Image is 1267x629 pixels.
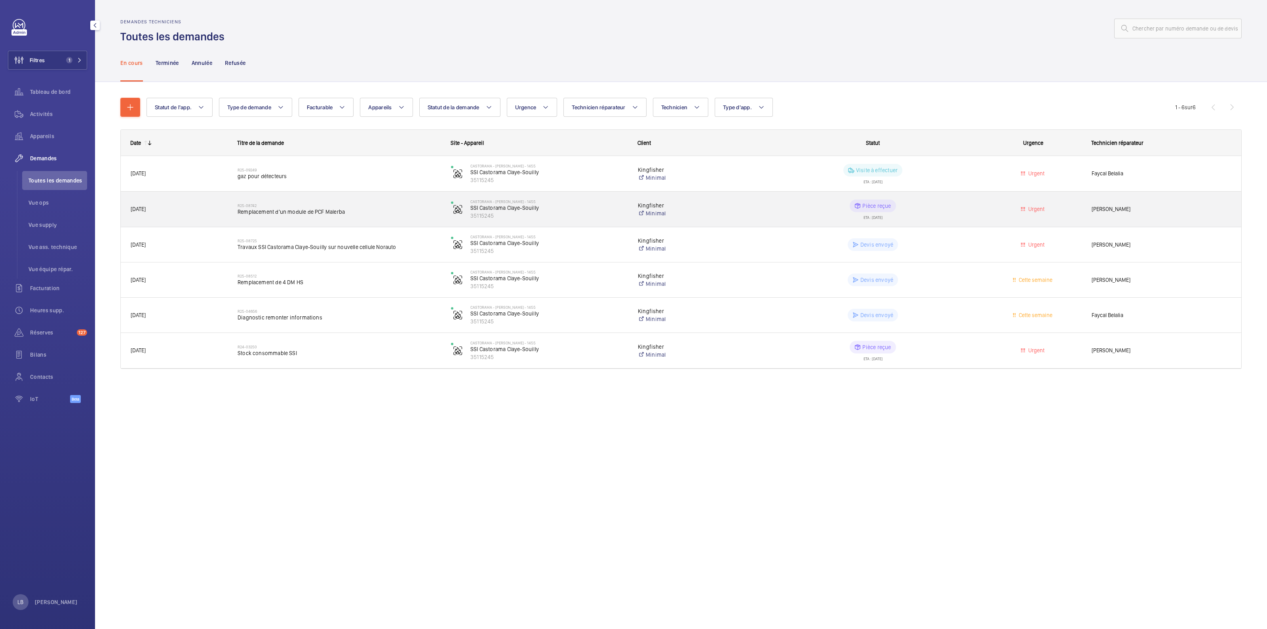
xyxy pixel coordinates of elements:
span: [DATE] [131,277,146,283]
a: Minimal [638,351,761,359]
img: fire_alarm.svg [453,169,462,179]
span: Type de demande [227,104,271,110]
div: ETA : [DATE] [864,212,883,219]
span: Client [637,140,651,146]
span: Vue supply [29,221,87,229]
span: Vue ops [29,199,87,207]
p: Visite à effectuer [856,166,898,174]
span: Vue équipe répar. [29,265,87,273]
p: [PERSON_NAME] [35,598,78,606]
button: Technicien [653,98,709,117]
a: Minimal [638,245,761,253]
span: [DATE] [131,312,146,318]
p: Kingfisher [638,166,761,174]
div: ETA : [DATE] [864,353,883,361]
h2: R25-04656 [238,309,441,314]
h2: R25-08742 [238,203,441,208]
p: SSI Castorama Claye-Souilly [470,274,628,282]
span: Appareils [30,132,87,140]
span: Statut de l'app. [155,104,192,110]
h2: R25-08512 [238,274,441,278]
a: Minimal [638,209,761,217]
span: [PERSON_NAME] [1092,240,1231,249]
span: [PERSON_NAME] [1092,205,1231,214]
img: fire_alarm.svg [453,346,462,355]
p: 35115245 [470,176,628,184]
a: Minimal [638,174,761,182]
span: 1 [66,57,72,63]
span: Appareils [368,104,392,110]
span: Titre de la demande [237,140,284,146]
span: Cette semaine [1017,312,1052,318]
span: Tableau de bord [30,88,87,96]
input: Chercher par numéro demande ou de devis [1114,19,1242,38]
a: Minimal [638,315,761,323]
span: Faycal Belalia [1092,169,1231,178]
p: SSI Castorama Claye-Souilly [470,345,628,353]
p: Kingfisher [638,272,761,280]
span: Bilans [30,351,87,359]
button: Statut de la demande [419,98,500,117]
span: Facturable [307,104,333,110]
p: Castorama - [PERSON_NAME] - 1455 [470,305,628,310]
span: Filtres [30,56,45,64]
p: Pièce reçue [862,343,891,351]
button: Statut de l'app. [146,98,213,117]
p: Castorama - [PERSON_NAME] - 1455 [470,199,628,204]
span: 1 - 6 6 [1175,105,1196,110]
button: Urgence [507,98,557,117]
span: [DATE] [131,241,146,248]
span: IoT [30,395,70,403]
p: 35115245 [470,317,628,325]
h2: R25-08725 [238,238,441,243]
span: [DATE] [131,347,146,353]
span: Réserves [30,329,74,336]
span: Travaux SSI Castorama Claye-Souilly sur nouvelle cellule Norauto [238,243,441,251]
p: Castorama - [PERSON_NAME] - 1455 [470,163,628,168]
a: Minimal [638,280,761,288]
img: fire_alarm.svg [453,310,462,320]
span: Diagnostic remonter informations [238,314,441,321]
span: sur [1185,104,1193,110]
span: [PERSON_NAME] [1092,346,1231,355]
img: fire_alarm.svg [453,205,462,214]
span: Statut [866,140,880,146]
p: Refusée [225,59,245,67]
p: Devis envoyé [860,241,893,249]
span: Contacts [30,373,87,381]
span: Urgent [1027,241,1044,248]
button: Technicien réparateur [563,98,646,117]
p: Devis envoyé [860,276,893,284]
div: ETA : [DATE] [864,177,883,184]
p: Castorama - [PERSON_NAME] - 1455 [470,340,628,345]
span: Beta [70,395,81,403]
span: Urgent [1027,170,1044,177]
span: Remplacement de 4 DM HS [238,278,441,286]
span: Faycal Belalia [1092,311,1231,320]
span: Type d'app. [723,104,752,110]
p: Annulée [192,59,212,67]
p: Kingfisher [638,201,761,209]
p: SSI Castorama Claye-Souilly [470,168,628,176]
span: Urgence [515,104,536,110]
span: Stock consommable SSI [238,349,441,357]
span: 127 [77,329,87,336]
p: Terminée [156,59,179,67]
p: Castorama - [PERSON_NAME] - 1455 [470,234,628,239]
span: Technicien réparateur [1091,140,1143,146]
span: Technicien réparateur [572,104,625,110]
p: LB [17,598,23,606]
p: 35115245 [470,212,628,220]
p: Devis envoyé [860,311,893,319]
h2: R24-03250 [238,344,441,349]
button: Filtres1 [8,51,87,70]
span: Remplacement d'un module de PCF Malerba [238,208,441,216]
h2: R25-09249 [238,167,441,172]
span: [DATE] [131,170,146,177]
span: Cette semaine [1017,277,1052,283]
span: Demandes [30,154,87,162]
p: Kingfisher [638,343,761,351]
span: Technicien [661,104,688,110]
span: Activités [30,110,87,118]
h2: Demandes techniciens [120,19,229,25]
